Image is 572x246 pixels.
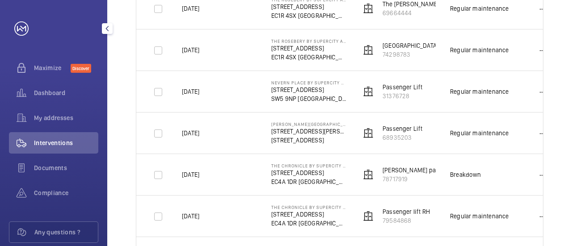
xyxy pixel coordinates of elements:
p: [STREET_ADDRESS] [271,2,346,11]
span: Any questions ? [34,228,98,237]
p: --- [539,212,547,221]
p: EC4A 1DR [GEOGRAPHIC_DATA] [271,177,346,186]
span: Dashboard [34,88,98,97]
p: Passenger Lift [383,124,423,133]
p: 69664444 [383,8,485,17]
p: [DATE] [182,212,199,221]
p: EC1R 4SX [GEOGRAPHIC_DATA] [271,53,346,62]
p: [STREET_ADDRESS] [271,168,346,177]
p: [PERSON_NAME][GEOGRAPHIC_DATA] by Supercity Aparthotels [271,121,346,127]
p: [DATE] [182,46,199,54]
p: Nevern Place by Supercity Aparthotels [271,80,346,85]
p: --- [539,46,547,54]
p: EC4A 1DR [GEOGRAPHIC_DATA] [271,219,346,228]
p: [DATE] [182,129,199,138]
p: 79584868 [383,216,430,225]
p: The Chronicle by Supercity Aparthotels [271,204,346,210]
p: [GEOGRAPHIC_DATA] RH lift [383,41,457,50]
img: elevator.svg [363,3,374,14]
p: SW5 9NP [GEOGRAPHIC_DATA] [271,94,346,103]
span: Discover [71,64,91,73]
span: Interventions [34,138,98,147]
div: Regular maintenance [450,4,509,13]
span: My addresses [34,113,98,122]
p: --- [539,170,547,179]
p: 68935203 [383,133,423,142]
p: --- [539,4,547,13]
img: elevator.svg [363,211,374,221]
div: Breakdown [450,170,481,179]
img: elevator.svg [363,86,374,97]
p: --- [539,87,547,96]
div: Regular maintenance [450,46,509,54]
p: [STREET_ADDRESS][PERSON_NAME] [271,127,346,136]
p: 78717919 [383,175,467,183]
p: The Chronicle by Supercity Aparthotels [271,163,346,168]
div: Regular maintenance [450,212,509,221]
span: Maximize [34,63,71,72]
p: --- [539,129,547,138]
p: [DATE] [182,170,199,179]
img: elevator.svg [363,169,374,180]
p: 31376728 [383,92,423,100]
p: 74298783 [383,50,457,59]
div: Regular maintenance [450,87,509,96]
img: elevator.svg [363,45,374,55]
p: [STREET_ADDRESS] [271,210,346,219]
p: [STREET_ADDRESS] [271,44,346,53]
p: [DATE] [182,87,199,96]
p: [DATE] [182,4,199,13]
p: Passenger lift RH [383,207,430,216]
span: Documents [34,163,98,172]
p: [STREET_ADDRESS] [271,85,346,94]
p: EC1R 4SX [GEOGRAPHIC_DATA] [271,11,346,20]
p: [STREET_ADDRESS] [271,136,346,145]
div: Regular maintenance [450,129,509,138]
p: Passenger Lift [383,83,423,92]
p: [PERSON_NAME] passenger LH [383,166,467,175]
p: The Rosebery by Supercity Aparthotels [271,38,346,44]
img: elevator.svg [363,128,374,138]
span: Compliance [34,188,98,197]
